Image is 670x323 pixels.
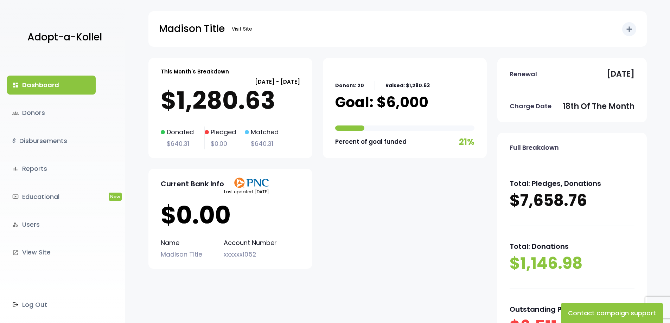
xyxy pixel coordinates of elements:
p: Pledged [205,127,236,138]
p: Percent of goal funded [335,136,407,147]
p: $0.00 [161,201,300,229]
a: launchView Site [7,243,96,262]
p: Madison Title [159,20,225,38]
p: Goal: $6,000 [335,93,428,111]
p: Madison Title [161,249,202,260]
p: Matched [245,127,279,138]
a: groupsDonors [7,103,96,122]
p: Name [161,237,202,248]
p: This Month's Breakdown [161,67,229,76]
p: Full Breakdown [510,142,559,153]
p: Charge Date [510,101,551,112]
a: bar_chartReports [7,159,96,178]
p: $7,658.76 [510,190,634,212]
p: xxxxxx1052 [224,249,277,260]
img: PNClogo.svg [234,177,269,188]
p: Renewal [510,69,537,80]
a: dashboardDashboard [7,76,96,95]
button: add [622,22,636,36]
p: Adopt-a-Kollel [27,28,102,46]
p: Last updated: [DATE] [224,188,269,196]
span: New [109,193,122,201]
i: manage_accounts [12,221,19,228]
a: manage_accountsUsers [7,215,96,234]
i: ondemand_video [12,194,19,200]
p: Current Bank Info [161,177,224,190]
p: Donors: 20 [335,81,364,90]
p: Raised: $1,280.63 [385,81,430,90]
i: launch [12,250,19,256]
p: Donated [161,127,194,138]
a: ondemand_videoEducationalNew [7,187,96,206]
span: groups [12,110,19,116]
p: [DATE] [607,67,634,81]
i: bar_chart [12,166,19,172]
a: $Disbursements [7,131,96,150]
p: $1,146.98 [510,253,634,274]
p: 21% [459,134,474,149]
p: $0.00 [205,138,236,149]
i: $ [12,136,16,146]
p: Total: Pledges, Donations [510,177,634,190]
p: Total: Donations [510,240,634,253]
button: Contact campaign support [561,303,663,323]
p: 18th of the month [563,99,634,114]
a: Log Out [7,295,96,314]
i: dashboard [12,82,19,88]
p: Outstanding Pledges [510,303,634,316]
a: Adopt-a-Kollel [24,20,102,54]
p: $640.31 [245,138,279,149]
p: Account Number [224,237,277,248]
p: $1,280.63 [161,86,300,115]
p: [DATE] - [DATE] [161,77,300,86]
p: $640.31 [161,138,194,149]
i: add [625,25,633,33]
a: Visit Site [228,22,256,36]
